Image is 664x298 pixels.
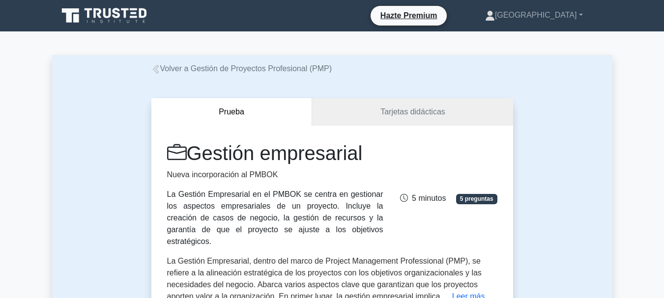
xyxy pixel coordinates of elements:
a: Hazte Premium [375,9,443,22]
font: Hazte Premium [380,11,437,20]
font: Prueba [219,108,244,116]
font: Gestión empresarial [187,142,363,164]
font: Volver a Gestión de Proyectos Profesional (PMP) [160,64,332,73]
font: [GEOGRAPHIC_DATA] [495,11,577,19]
font: Nueva incorporación al PMBOK [167,170,278,179]
a: [GEOGRAPHIC_DATA] [462,5,606,25]
a: Volver a Gestión de Proyectos Profesional (PMP) [151,64,332,73]
font: La Gestión Empresarial en el PMBOK se centra en gestionar los aspectos empresariales de un proyec... [167,190,383,245]
font: 5 minutos [412,194,446,202]
font: 5 preguntas [460,195,493,202]
font: Tarjetas didácticas [380,108,445,116]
